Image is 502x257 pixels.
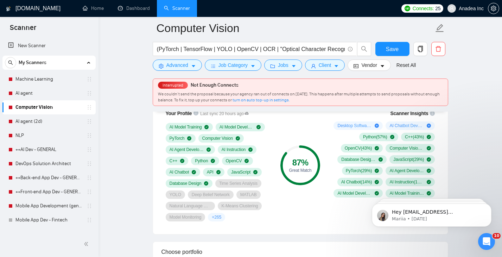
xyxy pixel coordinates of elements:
[270,63,275,69] span: folder
[413,5,434,12] span: Connects:
[264,59,302,71] button: folderJobscaret-down
[87,105,92,110] span: holder
[427,180,431,184] span: check-circle
[250,63,255,69] span: caret-down
[280,158,320,167] div: 87 %
[389,179,424,185] span: AI Instruction ( 14 %)
[341,179,372,185] span: AI Chatbot ( 14 %)
[83,5,104,11] a: homeHome
[435,5,440,12] span: 25
[253,170,258,174] span: check-circle
[212,214,221,220] span: + 265
[291,63,296,69] span: caret-down
[389,123,424,128] span: AI Chatbot Development ( 14 %)
[427,157,431,162] span: check-circle
[87,147,92,152] span: holder
[337,190,372,196] span: AI Model Development ( 14 %)
[346,168,372,174] span: PyTorch ( 29 %)
[248,148,253,152] span: check-circle
[226,158,242,164] span: OpenCV
[157,19,434,37] input: Scanner name...
[170,214,202,220] span: Model Monitoring
[87,189,92,195] span: holder
[170,158,178,164] span: C++
[193,111,198,115] span: info-circle
[118,5,150,11] a: dashboardDashboard
[220,124,254,130] span: AI Model Development
[256,125,261,129] span: check-circle
[206,148,211,152] span: check-circle
[389,145,424,151] span: Computer Vision ( 29 %)
[191,63,196,69] span: caret-down
[204,125,209,129] span: check-circle
[493,233,501,239] span: 10
[87,119,92,124] span: holder
[222,203,258,209] span: K-Means Clustering
[363,134,387,140] span: Python ( 57 %)
[379,157,383,162] span: check-circle
[231,169,250,175] span: JavaScript
[278,61,288,69] span: Jobs
[8,39,90,53] a: New Scanner
[280,168,320,173] div: Great Match
[427,124,431,128] span: plus-circle
[218,61,248,69] span: Job Category
[180,159,184,163] span: check-circle
[170,169,189,175] span: AI Chatbot
[478,233,495,250] iframe: Intercom live chat
[348,59,390,71] button: idcardVendorcaret-down
[405,6,410,11] img: upwork-logo.png
[488,3,499,14] button: setting
[187,136,191,140] span: check-circle
[15,72,82,86] a: Machine Learning
[15,114,82,128] a: AI agent (2d)
[375,146,379,150] span: check-circle
[211,159,215,163] span: check-circle
[334,63,339,69] span: caret-down
[15,100,82,114] a: Computer Vision
[211,63,216,69] span: bars
[15,86,82,100] a: AI agent
[427,169,431,173] span: check-circle
[386,45,399,54] span: Save
[170,192,181,198] span: YOLO
[5,57,16,68] button: search
[413,42,427,56] button: copy
[305,59,345,71] button: userClientcaret-down
[389,168,424,174] span: AI Agent Development ( 14 %)
[233,98,290,102] a: turn on auto top-up in settings.
[157,45,345,54] input: Search Freelance Jobs...
[15,185,82,199] a: ++Front-end App Dev - GENERAL
[357,46,371,52] span: search
[311,63,316,69] span: user
[354,63,358,69] span: idcard
[236,136,240,140] span: check-circle
[15,213,82,227] a: Mobile App Dev - Fintech
[4,23,42,37] span: Scanner
[348,47,352,51] span: info-circle
[240,192,257,198] span: MATLAB
[159,63,164,69] span: setting
[170,181,202,186] span: Database Design
[405,134,424,140] span: C++ ( 43 %)
[435,24,444,33] span: edit
[191,82,239,88] span: Not Enough Connects
[87,161,92,167] span: holder
[19,56,46,70] span: My Scanners
[430,111,435,116] span: info-circle
[222,147,246,152] span: AI Instruction
[205,59,261,71] button: barsJob Categorycaret-down
[87,90,92,96] span: holder
[15,227,82,241] a: Mobile App Dev - Real Estate
[153,59,202,71] button: settingAdvancedcaret-down
[87,203,92,209] span: holder
[204,181,208,186] span: check-circle
[375,42,409,56] button: Save
[341,157,376,162] span: Database Design ( 29 %)
[244,159,249,163] span: check-circle
[361,61,377,69] span: Vendor
[216,170,221,174] span: check-circle
[160,83,185,88] span: Interrupted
